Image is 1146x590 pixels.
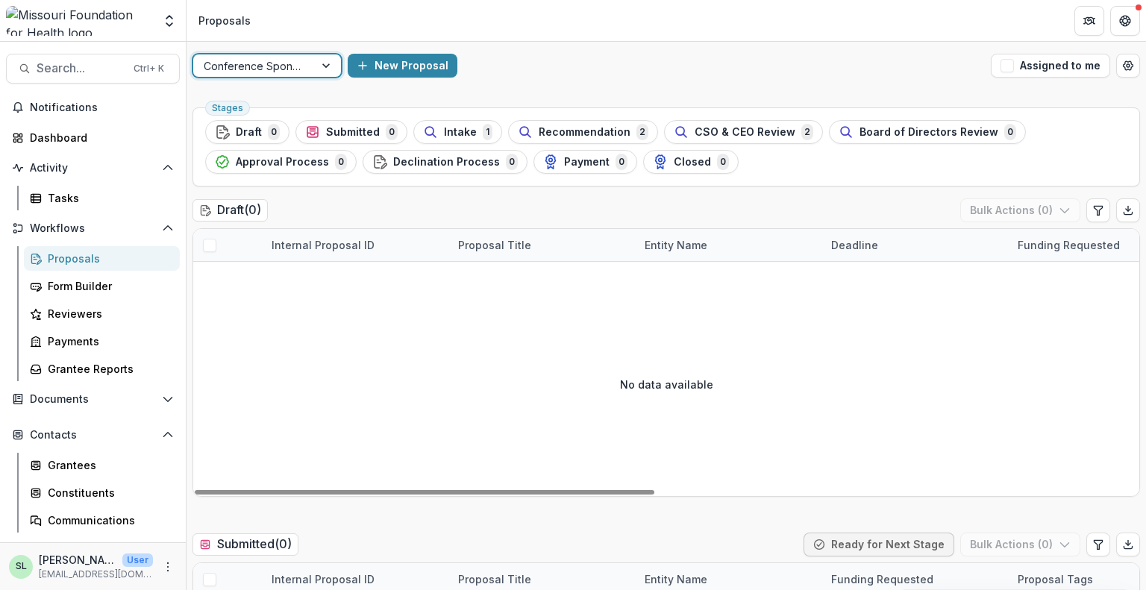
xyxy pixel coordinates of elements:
[24,329,180,354] a: Payments
[449,237,540,253] div: Proposal Title
[48,333,168,349] div: Payments
[636,237,716,253] div: Entity Name
[24,274,180,298] a: Form Builder
[236,126,262,139] span: Draft
[1009,237,1129,253] div: Funding Requested
[48,485,168,500] div: Constituents
[822,229,1009,261] div: Deadline
[30,222,156,235] span: Workflows
[6,539,180,562] button: Open Data & Reporting
[192,199,268,221] h2: Draft ( 0 )
[159,6,180,36] button: Open entity switcher
[564,156,610,169] span: Payment
[48,278,168,294] div: Form Builder
[1116,533,1140,556] button: Export table data
[39,552,116,568] p: [PERSON_NAME]
[636,229,822,261] div: Entity Name
[636,124,648,140] span: 2
[263,229,449,261] div: Internal Proposal ID
[960,198,1080,222] button: Bulk Actions (0)
[1086,198,1110,222] button: Edit table settings
[6,216,180,240] button: Open Workflows
[804,533,954,556] button: Ready for Next Stage
[6,95,180,119] button: Notifications
[393,156,500,169] span: Declination Process
[30,101,174,114] span: Notifications
[205,150,357,174] button: Approval Process0
[236,156,329,169] span: Approval Process
[483,124,492,140] span: 1
[822,237,887,253] div: Deadline
[24,246,180,271] a: Proposals
[386,124,398,140] span: 0
[717,154,729,170] span: 0
[643,150,739,174] button: Closed0
[449,229,636,261] div: Proposal Title
[859,126,998,139] span: Board of Directors Review
[192,533,298,555] h2: Submitted ( 0 )
[192,10,257,31] nav: breadcrumb
[6,387,180,411] button: Open Documents
[24,357,180,381] a: Grantee Reports
[268,124,280,140] span: 0
[533,150,637,174] button: Payment0
[48,361,168,377] div: Grantee Reports
[6,6,153,36] img: Missouri Foundation for Health logo
[674,156,711,169] span: Closed
[30,393,156,406] span: Documents
[829,120,1026,144] button: Board of Directors Review0
[131,60,167,77] div: Ctrl + K
[348,54,457,78] button: New Proposal
[24,453,180,477] a: Grantees
[1116,54,1140,78] button: Open table manager
[39,568,153,581] p: [EMAIL_ADDRESS][DOMAIN_NAME]
[48,306,168,321] div: Reviewers
[159,558,177,576] button: More
[6,54,180,84] button: Search...
[30,130,168,145] div: Dashboard
[263,571,383,587] div: Internal Proposal ID
[449,571,540,587] div: Proposal Title
[413,120,502,144] button: Intake1
[506,154,518,170] span: 0
[263,237,383,253] div: Internal Proposal ID
[48,457,168,473] div: Grantees
[539,126,630,139] span: Recommendation
[295,120,407,144] button: Submitted0
[6,156,180,180] button: Open Activity
[636,571,716,587] div: Entity Name
[24,186,180,210] a: Tasks
[1116,198,1140,222] button: Export table data
[1004,124,1016,140] span: 0
[1086,533,1110,556] button: Edit table settings
[1009,571,1102,587] div: Proposal Tags
[508,120,658,144] button: Recommendation2
[444,126,477,139] span: Intake
[198,13,251,28] div: Proposals
[30,429,156,442] span: Contacts
[620,377,713,392] p: No data available
[48,251,168,266] div: Proposals
[16,562,27,571] div: Sada Lindsey
[616,154,627,170] span: 0
[801,124,813,140] span: 2
[695,126,795,139] span: CSO & CEO Review
[24,480,180,505] a: Constituents
[122,553,153,567] p: User
[212,103,243,113] span: Stages
[960,533,1080,556] button: Bulk Actions (0)
[822,571,942,587] div: Funding Requested
[24,301,180,326] a: Reviewers
[6,125,180,150] a: Dashboard
[24,508,180,533] a: Communications
[30,162,156,175] span: Activity
[48,512,168,528] div: Communications
[1110,6,1140,36] button: Get Help
[363,150,527,174] button: Declination Process0
[1074,6,1104,36] button: Partners
[48,190,168,206] div: Tasks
